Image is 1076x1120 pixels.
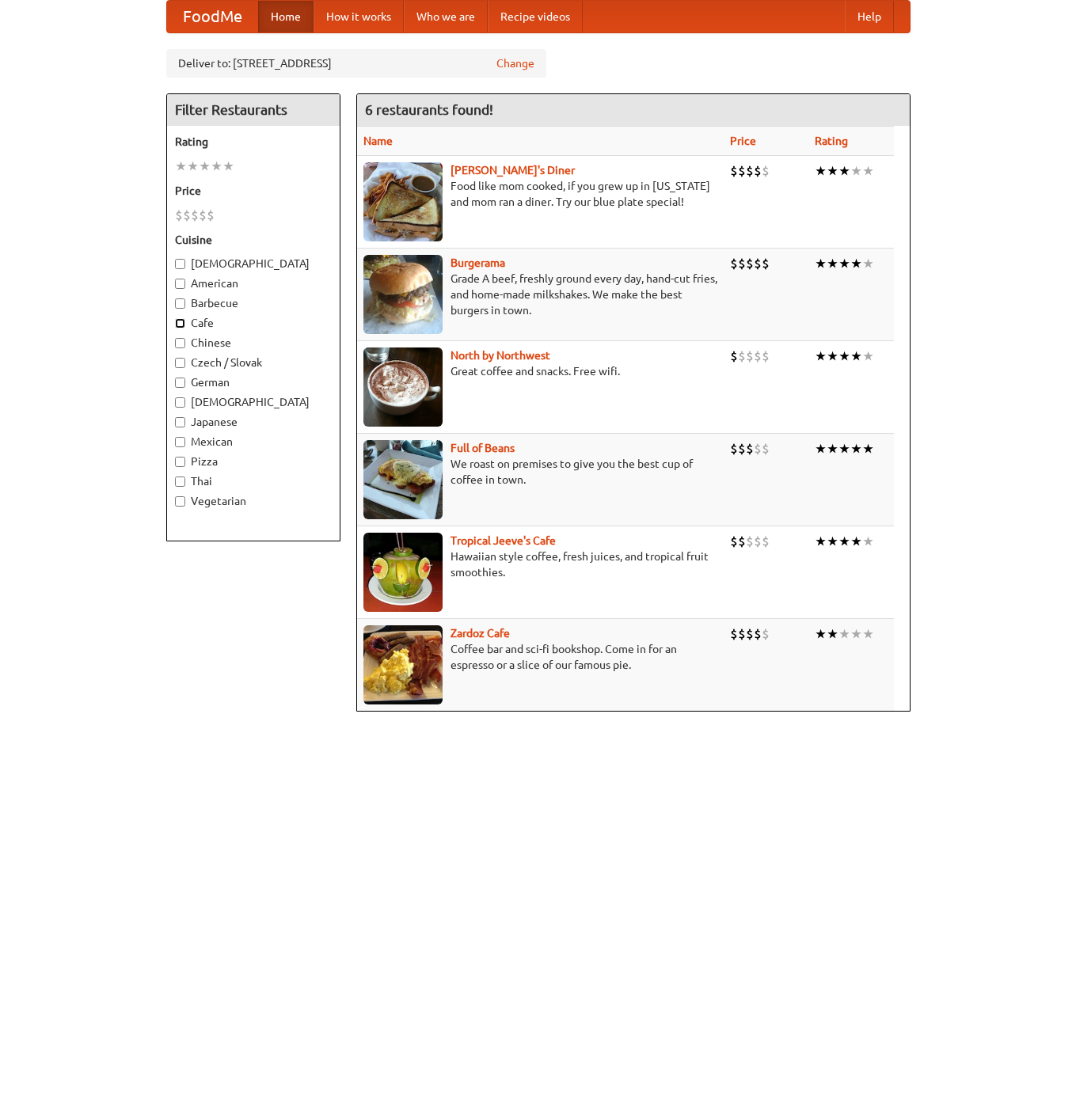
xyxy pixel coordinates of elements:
[363,135,393,147] a: Name
[730,255,738,272] li: $
[762,347,770,365] li: $
[175,134,332,150] h5: Rating
[838,440,850,457] li: ★
[363,363,717,379] p: Great coffee and snacks. Free wifi.
[815,440,827,457] li: ★
[838,347,850,365] li: ★
[730,533,738,550] li: $
[175,397,185,408] input: [DEMOGRAPHIC_DATA]
[404,1,488,32] a: Who we are
[175,158,187,175] li: ★
[746,162,754,180] li: $
[363,255,443,334] img: burgerama.jpg
[175,295,332,311] label: Barbecue
[754,533,762,550] li: $
[166,49,546,78] div: Deliver to: [STREET_ADDRESS]
[175,493,332,509] label: Vegetarian
[175,417,185,427] input: Japanese
[762,625,770,643] li: $
[496,55,534,71] a: Change
[746,625,754,643] li: $
[175,434,332,450] label: Mexican
[754,440,762,457] li: $
[175,279,185,289] input: American
[488,1,583,32] a: Recipe videos
[363,162,443,241] img: sallys.jpg
[363,533,443,612] img: jeeves.jpg
[187,158,199,175] li: ★
[845,1,894,32] a: Help
[183,207,191,224] li: $
[754,162,762,180] li: $
[850,533,862,550] li: ★
[738,347,746,365] li: $
[746,440,754,457] li: $
[754,625,762,643] li: $
[451,534,556,547] a: Tropical Jeeve's Cafe
[827,533,838,550] li: ★
[862,347,874,365] li: ★
[730,440,738,457] li: $
[175,259,185,269] input: [DEMOGRAPHIC_DATA]
[175,394,332,410] label: [DEMOGRAPHIC_DATA]
[167,94,340,126] h4: Filter Restaurants
[363,456,717,488] p: We roast on premises to give you the best cup of coffee in town.
[191,207,199,224] li: $
[746,347,754,365] li: $
[207,207,215,224] li: $
[363,178,717,210] p: Food like mom cooked, if you grew up in [US_STATE] and mom ran a diner. Try our blue plate special!
[815,135,848,147] a: Rating
[762,440,770,457] li: $
[838,625,850,643] li: ★
[850,347,862,365] li: ★
[827,440,838,457] li: ★
[175,183,332,199] h5: Price
[175,374,332,390] label: German
[815,347,827,365] li: ★
[827,162,838,180] li: ★
[175,457,185,467] input: Pizza
[762,162,770,180] li: $
[222,158,234,175] li: ★
[451,164,575,177] a: [PERSON_NAME]'s Diner
[211,158,222,175] li: ★
[815,533,827,550] li: ★
[738,255,746,272] li: $
[175,414,332,430] label: Japanese
[862,440,874,457] li: ★
[175,454,332,469] label: Pizza
[314,1,404,32] a: How it works
[363,271,717,318] p: Grade A beef, freshly ground every day, hand-cut fries, and home-made milkshakes. We make the bes...
[827,347,838,365] li: ★
[451,349,550,362] a: North by Northwest
[258,1,314,32] a: Home
[175,275,332,291] label: American
[175,355,332,370] label: Czech / Slovak
[451,442,515,454] a: Full of Beans
[762,533,770,550] li: $
[363,625,443,704] img: zardoz.jpg
[199,158,211,175] li: ★
[167,1,258,32] a: FoodMe
[175,315,332,331] label: Cafe
[451,627,510,640] b: Zardoz Cafe
[175,476,185,487] input: Thai
[862,625,874,643] li: ★
[762,255,770,272] li: $
[730,135,756,147] a: Price
[175,437,185,447] input: Mexican
[175,318,185,328] input: Cafe
[175,232,332,248] h5: Cuisine
[862,255,874,272] li: ★
[199,207,207,224] li: $
[175,496,185,507] input: Vegetarian
[738,162,746,180] li: $
[827,255,838,272] li: ★
[850,162,862,180] li: ★
[363,641,717,673] p: Coffee bar and sci-fi bookshop. Come in for an espresso or a slice of our famous pie.
[363,549,717,580] p: Hawaiian style coffee, fresh juices, and tropical fruit smoothies.
[363,440,443,519] img: beans.jpg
